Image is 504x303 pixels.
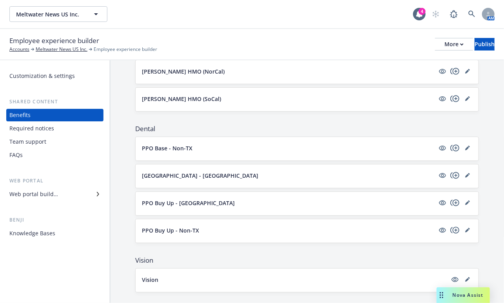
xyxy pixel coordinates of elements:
[36,46,87,53] a: Meltwater News US Inc.
[438,94,447,103] a: visible
[450,143,460,153] a: copyPlus
[142,276,447,284] button: Vision
[9,122,54,135] div: Required notices
[463,67,472,76] a: editPencil
[438,225,447,235] a: visible
[450,94,460,103] a: copyPlus
[9,46,29,53] a: Accounts
[450,275,460,284] a: visible
[9,149,23,161] div: FAQs
[9,70,75,82] div: Customization & settings
[444,38,464,50] div: More
[142,226,199,234] p: PPO Buy Up - Non-TX
[9,6,107,22] button: Meltwater News US Inc.
[6,98,103,106] div: Shared content
[450,67,460,76] a: copyPlus
[437,287,446,303] div: Drag to move
[428,6,444,22] a: Start snowing
[142,67,435,76] button: [PERSON_NAME] HMO (NorCal)
[463,94,472,103] a: editPencil
[438,67,447,76] a: visible
[6,177,103,185] div: Web portal
[6,122,103,135] a: Required notices
[135,124,479,133] span: Dental
[463,225,472,235] a: editPencil
[142,199,235,207] p: PPO Buy Up - [GEOGRAPHIC_DATA]
[463,275,472,284] a: editPencil
[475,38,495,50] div: Publish
[142,144,435,152] button: PPO Base - Non-TX
[6,109,103,121] a: Benefits
[94,46,157,53] span: Employee experience builder
[475,38,495,50] button: Publish
[446,6,462,22] a: Report a Bug
[142,95,221,103] p: [PERSON_NAME] HMO (SoCal)
[142,276,158,284] p: Vision
[419,8,426,15] div: 4
[142,171,435,180] button: [GEOGRAPHIC_DATA] - [GEOGRAPHIC_DATA]
[142,144,192,152] p: PPO Base - Non-TX
[438,143,447,153] a: visible
[9,109,31,121] div: Benefits
[463,198,472,207] a: editPencil
[6,135,103,148] a: Team support
[135,256,479,265] span: Vision
[9,227,55,240] div: Knowledge Bases
[6,216,103,224] div: Benji
[142,226,435,234] button: PPO Buy Up - Non-TX
[142,95,435,103] button: [PERSON_NAME] HMO (SoCal)
[16,10,84,18] span: Meltwater News US Inc.
[463,143,472,153] a: editPencil
[450,198,460,207] a: copyPlus
[9,135,46,148] div: Team support
[142,171,258,180] p: [GEOGRAPHIC_DATA] - [GEOGRAPHIC_DATA]
[453,292,484,298] span: Nova Assist
[450,225,460,235] a: copyPlus
[450,171,460,180] a: copyPlus
[9,36,99,46] span: Employee experience builder
[437,287,490,303] button: Nova Assist
[438,171,447,180] a: visible
[6,227,103,240] a: Knowledge Bases
[6,70,103,82] a: Customization & settings
[9,188,58,200] div: Web portal builder
[464,6,480,22] a: Search
[438,198,447,207] a: visible
[435,38,473,50] button: More
[142,67,225,76] p: [PERSON_NAME] HMO (NorCal)
[142,199,435,207] button: PPO Buy Up - [GEOGRAPHIC_DATA]
[6,188,103,200] a: Web portal builder
[6,149,103,161] a: FAQs
[463,171,472,180] a: editPencil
